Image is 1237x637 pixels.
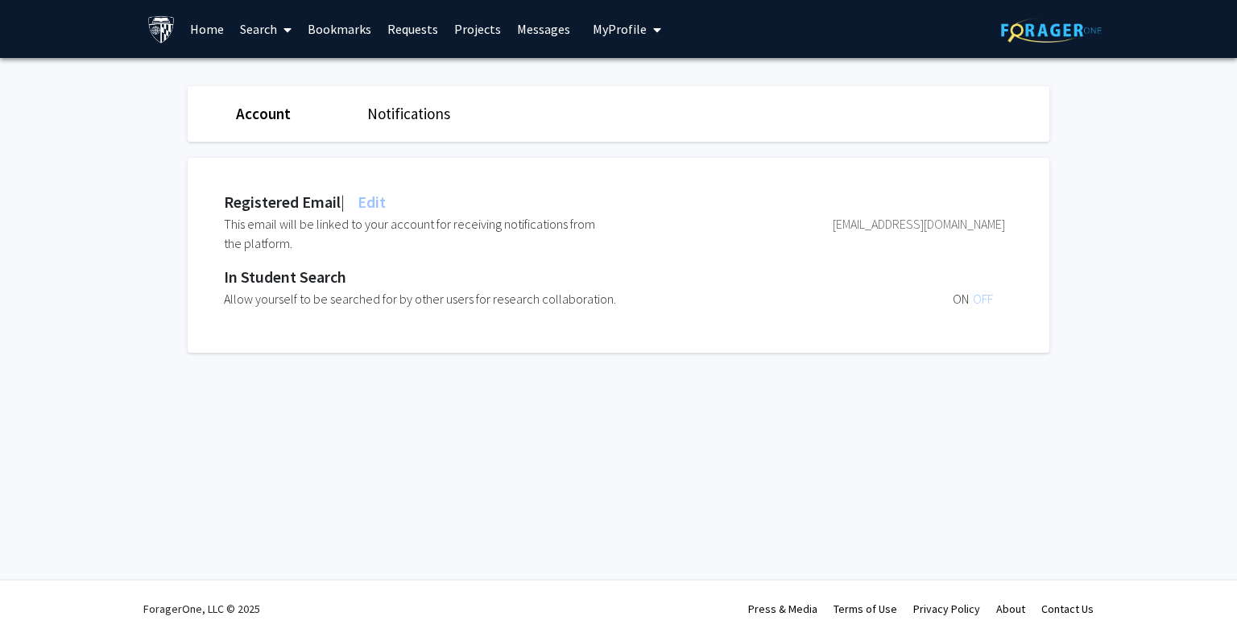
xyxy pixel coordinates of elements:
[12,565,68,625] iframe: Chat
[1041,602,1094,616] a: Contact Us
[182,1,232,57] a: Home
[367,104,450,123] a: Notifications
[834,602,897,616] a: Terms of Use
[341,192,345,212] span: |
[996,602,1025,616] a: About
[224,190,386,214] div: Registered Email
[379,1,446,57] a: Requests
[224,265,1005,289] div: In Student Search
[354,192,386,212] span: Edit
[509,1,578,57] a: Messages
[913,602,980,616] a: Privacy Policy
[232,1,300,57] a: Search
[224,289,680,308] div: Allow yourself to be searched for by other users for research collaboration.
[446,1,509,57] a: Projects
[748,602,817,616] a: Press & Media
[143,581,260,637] div: ForagerOne, LLC © 2025
[147,15,176,43] img: Johns Hopkins University Logo
[300,1,379,57] a: Bookmarks
[973,291,993,307] span: OFF
[224,214,614,253] div: This email will be linked to your account for receiving notifications from the platform.
[953,291,973,307] span: ON
[236,104,291,123] a: Account
[1001,18,1102,43] img: ForagerOne Logo
[614,214,1005,253] div: [EMAIL_ADDRESS][DOMAIN_NAME]
[593,21,647,37] span: My Profile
